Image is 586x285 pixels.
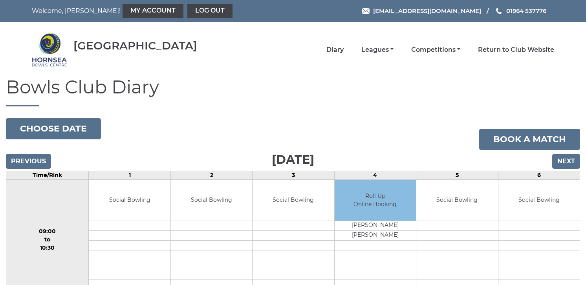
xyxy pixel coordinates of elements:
td: 2 [170,171,252,179]
a: Leagues [361,46,394,54]
td: Roll Up Online Booking [335,180,416,221]
td: [PERSON_NAME] [335,221,416,231]
td: Time/Rink [6,171,89,179]
a: Competitions [411,46,460,54]
td: Social Bowling [171,180,252,221]
button: Choose date [6,118,101,139]
a: My Account [123,4,183,18]
img: Email [362,8,370,14]
input: Previous [6,154,51,169]
td: Social Bowling [253,180,334,221]
img: Phone us [496,8,502,14]
td: [PERSON_NAME] [335,231,416,241]
div: [GEOGRAPHIC_DATA] [73,40,197,52]
td: 1 [89,171,170,179]
span: 01964 537776 [506,7,546,15]
a: Book a match [479,129,580,150]
td: 4 [334,171,416,179]
a: Diary [326,46,344,54]
a: Log out [187,4,233,18]
img: Hornsea Bowls Centre [32,32,67,68]
td: Social Bowling [416,180,498,221]
a: Phone us 01964 537776 [495,6,546,15]
a: Return to Club Website [478,46,554,54]
td: Social Bowling [89,180,170,221]
td: Social Bowling [498,180,580,221]
input: Next [552,154,580,169]
td: 5 [416,171,498,179]
td: 6 [498,171,580,179]
nav: Welcome, [PERSON_NAME]! [32,4,243,18]
td: 3 [253,171,334,179]
span: [EMAIL_ADDRESS][DOMAIN_NAME] [373,7,481,15]
h1: Bowls Club Diary [6,77,580,106]
a: Email [EMAIL_ADDRESS][DOMAIN_NAME] [362,6,481,15]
